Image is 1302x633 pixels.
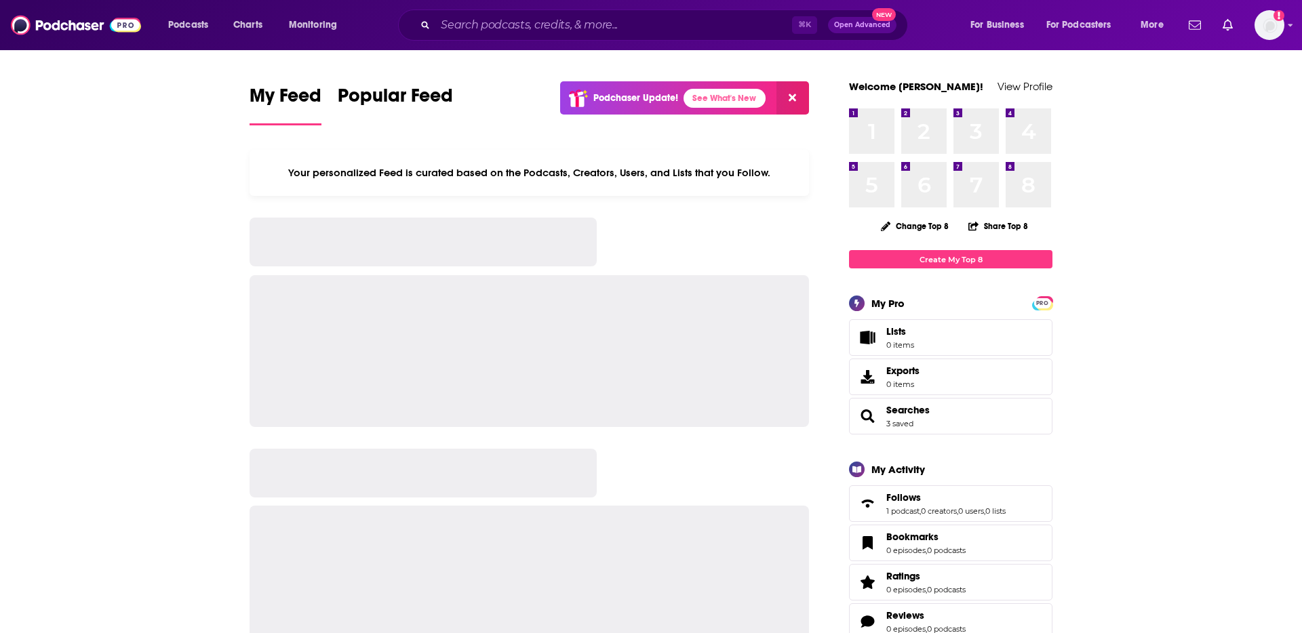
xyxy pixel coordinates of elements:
[1046,16,1111,35] span: For Podcasters
[224,14,271,36] a: Charts
[984,506,985,516] span: ,
[958,506,984,516] a: 0 users
[854,367,881,386] span: Exports
[871,297,905,310] div: My Pro
[435,14,792,36] input: Search podcasts, credits, & more...
[849,80,983,93] a: Welcome [PERSON_NAME]!
[849,525,1052,561] span: Bookmarks
[849,564,1052,600] span: Ratings
[849,398,1052,434] span: Searches
[854,573,881,592] a: Ratings
[926,585,927,594] span: ,
[872,8,896,21] span: New
[854,533,881,552] a: Bookmarks
[854,494,881,513] a: Follows
[250,150,809,196] div: Your personalized Feed is curated based on the Podcasts, Creators, Users, and Lists that you Follow.
[871,463,925,476] div: My Activity
[159,14,226,36] button: open menu
[985,506,1006,516] a: 0 lists
[854,612,881,631] a: Reviews
[886,325,914,338] span: Lists
[886,609,966,621] a: Reviews
[849,485,1052,522] span: Follows
[886,570,920,582] span: Ratings
[1274,10,1284,21] svg: Add a profile image
[1131,14,1181,36] button: open menu
[338,84,453,125] a: Popular Feed
[926,546,927,555] span: ,
[886,340,914,350] span: 0 items
[338,84,453,115] span: Popular Feed
[849,319,1052,356] a: Lists
[998,80,1052,93] a: View Profile
[886,380,920,389] span: 0 items
[849,359,1052,395] a: Exports
[886,546,926,555] a: 0 episodes
[11,12,141,38] img: Podchaser - Follow, Share and Rate Podcasts
[1255,10,1284,40] button: Show profile menu
[1034,298,1050,308] a: PRO
[886,570,966,582] a: Ratings
[1217,14,1238,37] a: Show notifications dropdown
[1255,10,1284,40] span: Logged in as sophiak
[886,491,1006,504] a: Follows
[873,218,957,234] button: Change Top 8
[250,84,321,125] a: My Feed
[886,491,921,504] span: Follows
[854,328,881,347] span: Lists
[921,506,957,516] a: 0 creators
[886,419,913,428] a: 3 saved
[886,365,920,377] span: Exports
[1038,14,1131,36] button: open menu
[957,506,958,516] span: ,
[593,92,678,104] p: Podchaser Update!
[886,531,966,543] a: Bookmarks
[1141,16,1164,35] span: More
[1034,298,1050,308] span: PRO
[854,407,881,426] a: Searches
[1255,10,1284,40] img: User Profile
[834,22,890,28] span: Open Advanced
[849,250,1052,268] a: Create My Top 8
[970,16,1024,35] span: For Business
[961,14,1041,36] button: open menu
[1183,14,1206,37] a: Show notifications dropdown
[927,546,966,555] a: 0 podcasts
[828,17,896,33] button: Open AdvancedNew
[886,531,939,543] span: Bookmarks
[920,506,921,516] span: ,
[886,585,926,594] a: 0 episodes
[886,506,920,516] a: 1 podcast
[250,84,321,115] span: My Feed
[792,16,817,34] span: ⌘ K
[233,16,262,35] span: Charts
[279,14,355,36] button: open menu
[684,89,766,108] a: See What's New
[886,609,924,621] span: Reviews
[289,16,337,35] span: Monitoring
[886,325,906,338] span: Lists
[927,585,966,594] a: 0 podcasts
[168,16,208,35] span: Podcasts
[968,213,1029,239] button: Share Top 8
[411,9,921,41] div: Search podcasts, credits, & more...
[886,404,930,416] a: Searches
